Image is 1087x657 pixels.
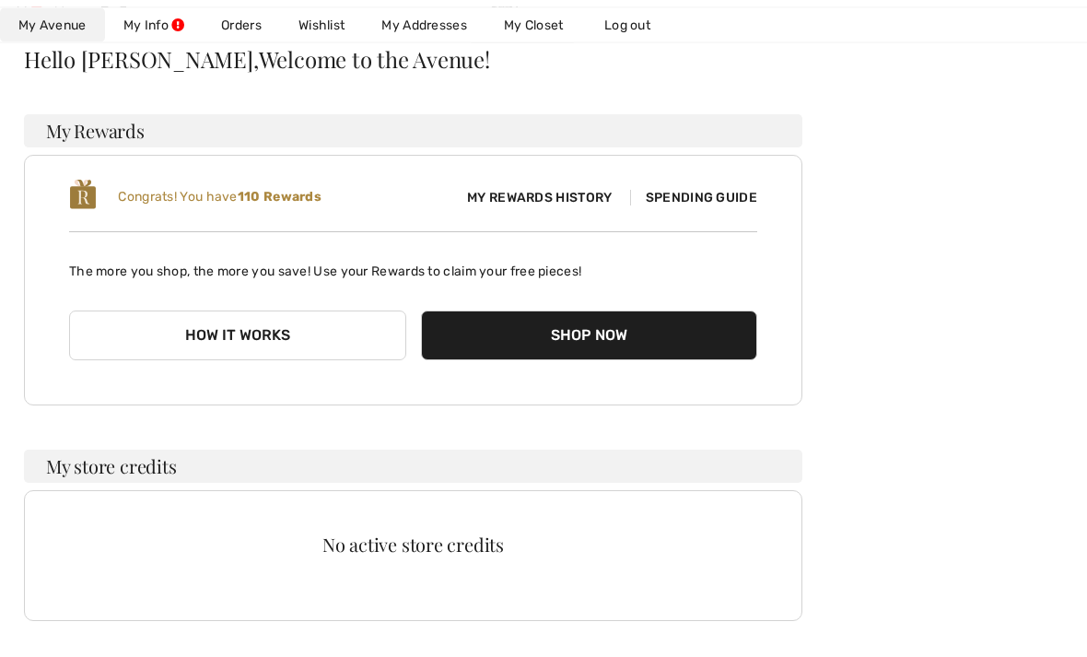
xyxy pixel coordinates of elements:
span: Welcome to the Avenue! [259,49,490,71]
img: loyalty_logo_r.svg [69,179,97,212]
a: Orders [203,8,280,42]
span: Spending Guide [630,191,757,206]
span: Congrats! You have [118,190,321,205]
button: Shop Now [421,311,758,361]
a: Log out [586,8,687,42]
div: Hello [PERSON_NAME], [24,49,802,71]
b: 110 Rewards [238,190,321,205]
a: My Info [105,8,203,42]
a: My Addresses [363,8,485,42]
h3: My store credits [24,451,802,484]
p: The more you shop, the more you save! Use your Rewards to claim your free pieces! [69,248,757,282]
h3: My Rewards [24,115,802,148]
div: No active store credits [69,536,757,555]
a: Wishlist [280,8,363,42]
span: My Rewards History [452,189,626,208]
a: My Closet [485,8,582,42]
span: My Avenue [18,16,87,35]
button: How it works [69,311,406,361]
